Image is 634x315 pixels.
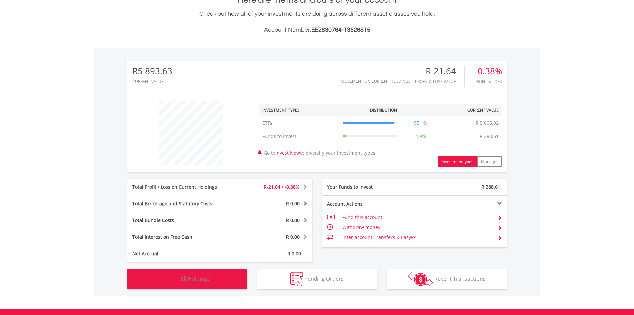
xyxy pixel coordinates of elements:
[341,79,412,83] div: Movement on Current Holdings:
[127,269,247,289] button: All Holdings
[259,130,340,143] td: Funds to Invest
[434,275,486,282] span: Recent Transactions
[165,272,179,286] img: holdings-wht.png
[415,79,464,84] div: Profit & Loss Value
[286,217,300,223] span: R 0.00
[132,66,172,76] div: R5 893.63
[311,27,370,33] span: EE2830764-13526815
[127,25,507,35] h3: Account Number:
[322,201,415,207] div: Account Actions
[342,222,492,232] td: Withdraw money
[441,104,502,116] th: Current Value
[400,130,441,143] td: 4.9%
[287,250,301,257] span: R 0.00
[264,184,300,190] span: R-21.64 / -0.38%
[472,116,502,130] td: R 5 605.02
[342,212,492,222] td: Fund this account
[408,272,433,287] img: transactions-zar-wht.png
[481,184,500,190] span: R 288.61
[322,184,415,190] div: Your Funds to Invest
[304,275,344,282] span: Pending Orders
[127,184,235,190] div: Total Profit / Loss on Current Holdings
[127,217,235,224] div: Total Bundle Costs
[127,9,507,35] div: Check out how all of your investments are doing across different asset classes you hold.
[415,66,464,76] div: R-21.64
[259,116,340,130] td: ETFs
[132,79,172,84] div: CURRENT VALUE
[400,116,441,130] td: 95.1%
[254,97,507,167] div: Go to to diversify your investment types.
[473,66,502,76] div: - 0.38%
[438,156,477,167] button: Investment types
[259,104,340,116] th: Investment Types
[257,269,377,289] button: Pending Orders
[290,272,303,286] img: pending_instructions-wht.png
[476,130,502,143] td: R 288.61
[342,232,492,242] td: Inter-account Transfers & EasyFx
[275,150,300,156] a: Invest Now
[477,156,502,167] button: Manager
[180,275,210,282] span: All Holdings
[473,79,502,84] div: Profit & Loss
[127,234,235,240] div: Total Interest on Free Cash
[127,250,235,257] div: Net Accrual
[286,200,300,207] span: R 0.00
[387,269,507,289] button: Recent Transactions
[370,107,397,113] div: Distribution
[127,200,235,207] div: Total Brokerage and Statutory Costs
[286,234,300,240] span: R 0.00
